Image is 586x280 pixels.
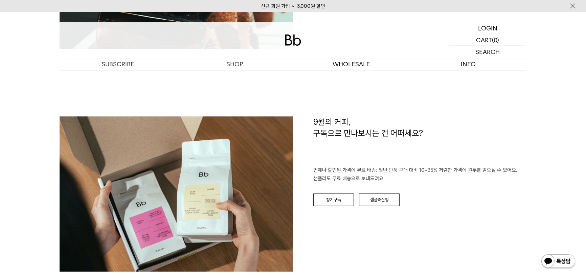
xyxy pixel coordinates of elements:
[60,58,176,70] a: SUBSCRIBE
[293,58,410,70] p: WHOLESALE
[492,34,499,46] p: (0)
[449,22,526,34] a: LOGIN
[410,58,526,70] p: INFO
[476,34,492,46] p: CART
[313,166,526,183] p: 언제나 할인된 가격에 무료 배송: 일반 단품 구매 대비 10~35% 저렴한 가격에 원두를 받으실 수 있어요. 샘플러도 무료 배송으로 보내드려요.
[176,58,293,70] a: SHOP
[313,193,354,206] a: 정기구독
[60,116,293,272] img: c5c329453f1186b4866a93014d588b8e_112149.jpg
[475,46,500,58] p: SEARCH
[449,34,526,46] a: CART (0)
[541,254,576,270] img: 카카오톡 채널 1:1 채팅 버튼
[359,193,400,206] a: 샘플러신청
[261,3,325,9] a: 신규 회원 가입 시 3,000원 할인
[478,22,497,34] p: LOGIN
[313,116,526,166] h1: 9월의 커피, 구독으로 만나보시는 건 어떠세요?
[285,34,301,46] img: 로고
